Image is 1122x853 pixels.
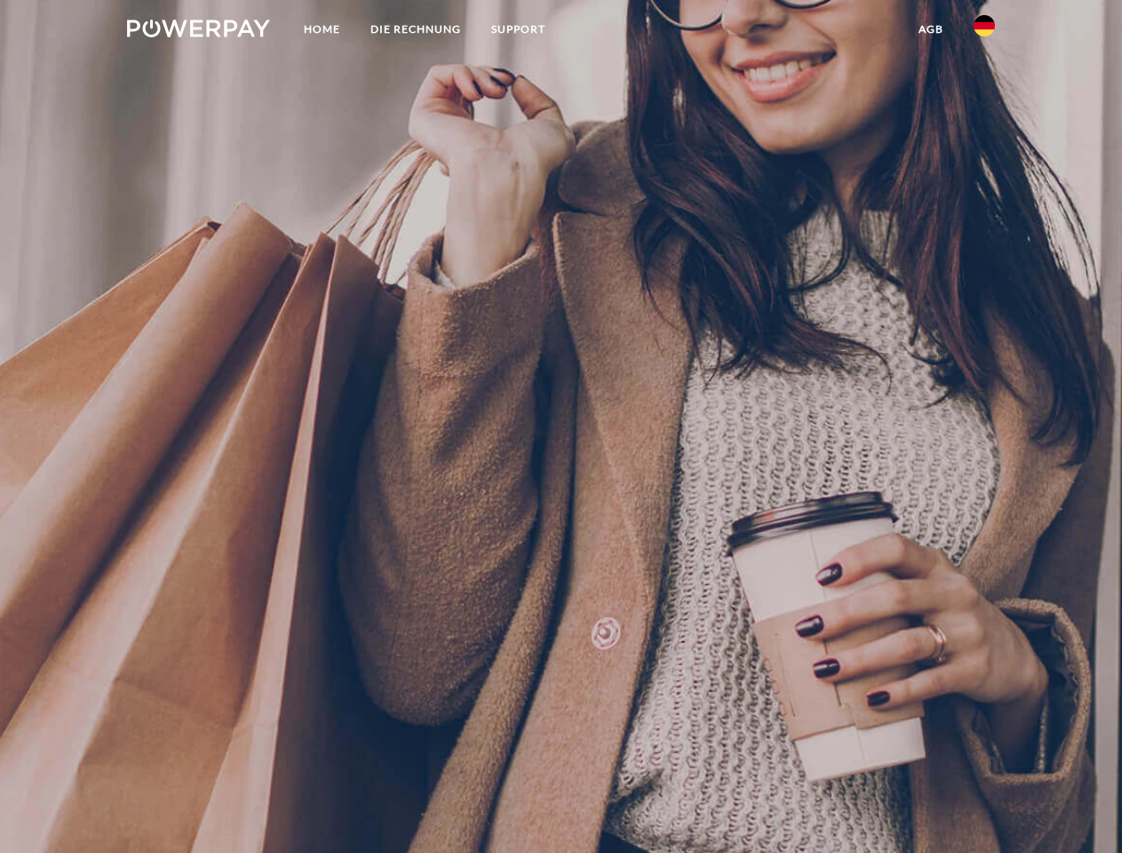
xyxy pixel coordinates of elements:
[476,13,561,45] a: SUPPORT
[974,15,995,36] img: de
[903,13,959,45] a: agb
[289,13,355,45] a: Home
[127,20,270,37] img: logo-powerpay-white.svg
[355,13,476,45] a: DIE RECHNUNG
